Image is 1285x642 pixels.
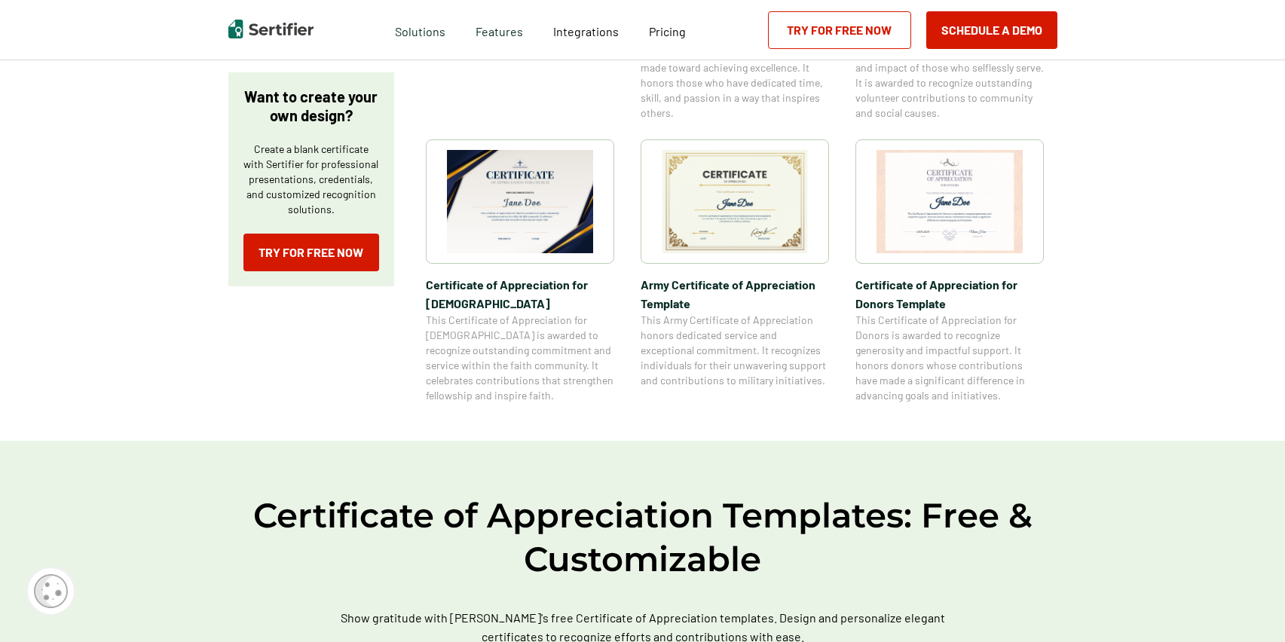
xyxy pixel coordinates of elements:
[243,234,379,271] a: Try for Free Now
[641,30,829,121] span: This Olympic Certificate of Appreciation celebrates outstanding contributions made toward achievi...
[191,494,1095,581] h2: Certificate of Appreciation Templates: Free & Customizable
[426,275,614,313] span: Certificate of Appreciation for [DEMOGRAPHIC_DATA]​
[649,20,686,39] a: Pricing
[855,313,1044,403] span: This Certificate of Appreciation for Donors is awarded to recognize generosity and impactful supp...
[877,150,1023,253] img: Certificate of Appreciation for Donors​ Template
[243,87,379,125] p: Want to create your own design?
[243,142,379,217] p: Create a blank certificate with Sertifier for professional presentations, credentials, and custom...
[553,20,619,39] a: Integrations
[553,24,619,38] span: Integrations
[855,30,1044,121] span: This Volunteer Certificate of Appreciation celebrates the dedication and impact of those who self...
[34,574,68,608] img: Cookie Popup Icon
[768,11,911,49] a: Try for Free Now
[228,20,314,38] img: Sertifier | Digital Credentialing Platform
[926,11,1057,49] button: Schedule a Demo
[641,313,829,388] span: This Army Certificate of Appreciation honors dedicated service and exceptional commitment. It rec...
[855,139,1044,403] a: Certificate of Appreciation for Donors​ TemplateCertificate of Appreciation for Donors​ TemplateT...
[476,20,523,39] span: Features
[649,24,686,38] span: Pricing
[447,150,593,253] img: Certificate of Appreciation for Church​
[426,313,614,403] span: This Certificate of Appreciation for [DEMOGRAPHIC_DATA] is awarded to recognize outstanding commi...
[641,139,829,403] a: Army Certificate of Appreciation​ TemplateArmy Certificate of Appreciation​ TemplateThis Army Cer...
[641,275,829,313] span: Army Certificate of Appreciation​ Template
[426,139,614,403] a: Certificate of Appreciation for Church​Certificate of Appreciation for [DEMOGRAPHIC_DATA]​This Ce...
[662,150,808,253] img: Army Certificate of Appreciation​ Template
[1210,570,1285,642] iframe: Chat Widget
[855,275,1044,313] span: Certificate of Appreciation for Donors​ Template
[395,20,445,39] span: Solutions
